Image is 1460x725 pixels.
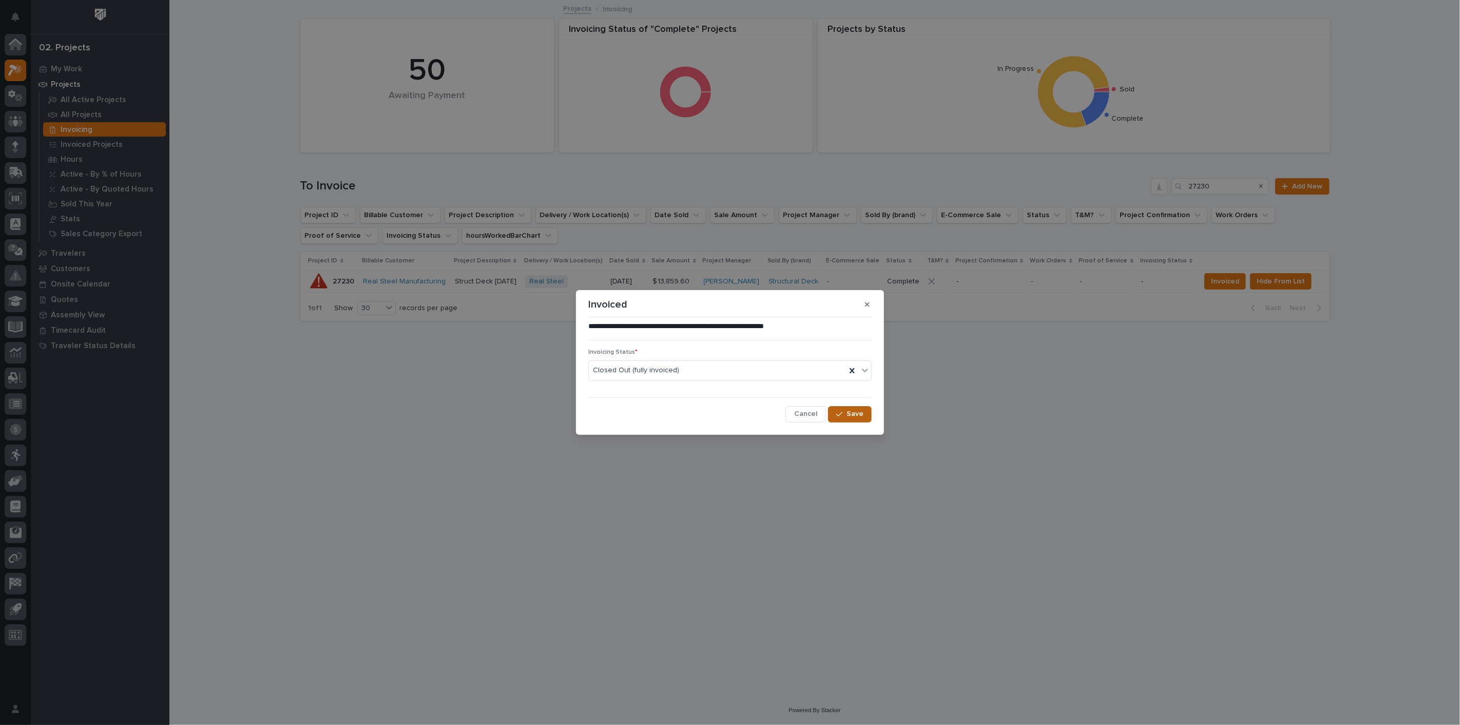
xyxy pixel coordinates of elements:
[847,409,863,418] span: Save
[588,349,638,355] span: Invoicing Status
[588,298,627,311] p: Invoiced
[794,409,817,418] span: Cancel
[593,365,679,376] span: Closed Out (fully invoiced)
[828,406,872,423] button: Save
[785,406,826,423] button: Cancel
